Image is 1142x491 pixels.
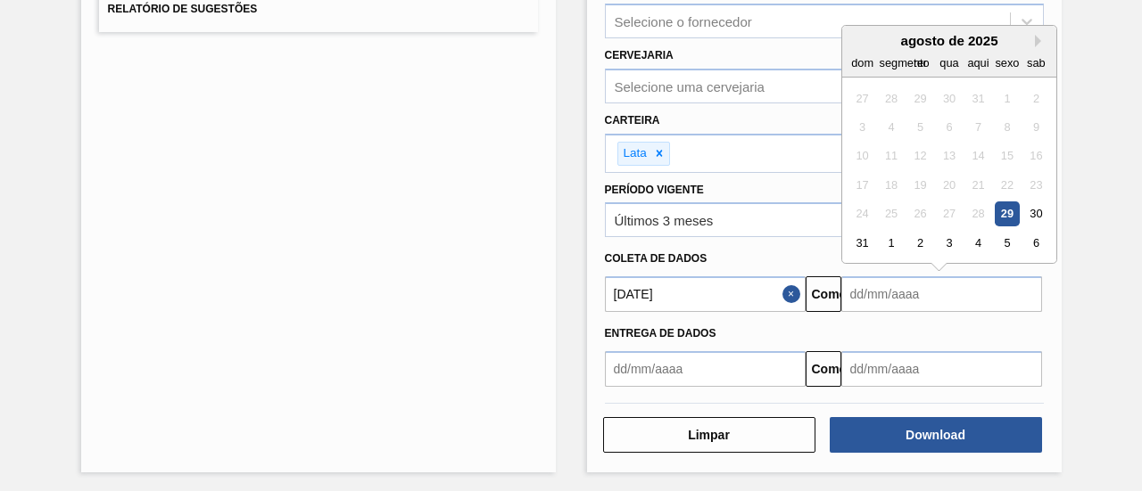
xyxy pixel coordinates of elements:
button: Comeu [806,351,841,387]
font: 16 [1030,150,1042,163]
font: ter [914,56,927,70]
font: 6 [946,120,952,134]
font: 20 [942,178,955,192]
div: Não disponível sexta-feira, 22 de agosto de 2025 [995,173,1019,197]
font: Período Vigente [605,184,704,196]
font: 22 [1000,178,1013,192]
font: 30 [942,92,955,105]
div: mês 2025-08 [848,84,1050,258]
div: Não disponível sábado, 23 de agosto de 2025 [1023,173,1047,197]
font: 24 [856,208,868,221]
font: 8 [1004,120,1010,134]
font: Comeu [812,287,854,301]
div: Escolha quarta-feira, 3 de setembro de 2025 [937,231,961,255]
div: Escolha terça-feira, 2 de setembro de 2025 [907,231,931,255]
div: Não disponível segunda-feira, 18 de agosto de 2025 [879,173,903,197]
font: 2 [917,236,923,250]
font: aqui [967,56,989,70]
div: Não disponível segunda-feira, 4 de agosto de 2025 [879,115,903,139]
input: dd/mm/aaaa [605,276,806,312]
font: 15 [1000,150,1013,163]
div: Não disponível domingo, 3 de agosto de 2025 [850,115,874,139]
font: Cervejaria [605,49,674,61]
div: Não disponível sexta-feira, 15 de agosto de 2025 [995,144,1019,168]
font: segmento [879,56,929,70]
font: sab [1027,56,1046,70]
div: Escolha segunda-feira, 1 de setembro de 2025 [879,231,903,255]
font: 11 [884,150,897,163]
font: Coleta de dados [605,252,708,265]
font: 19 [914,178,926,192]
div: Não disponível sábado, 2 de agosto de 2025 [1023,86,1047,110]
div: Não disponível sábado, 16 de agosto de 2025 [1023,144,1047,168]
div: Não disponível terça-feira, 5 de agosto de 2025 [907,115,931,139]
div: Não disponível quinta-feira, 28 de agosto de 2025 [965,202,989,226]
font: 23 [1030,178,1042,192]
font: 27 [856,92,868,105]
font: agosto de 2025 [900,33,997,48]
button: Fechar [782,276,806,312]
font: Selecione uma cervejaria [615,78,765,94]
div: Não disponível sábado, 9 de agosto de 2025 [1023,115,1047,139]
font: dom [851,56,873,70]
input: dd/mm/aaaa [605,351,806,387]
div: Escolha quinta-feira, 4 de setembro de 2025 [965,231,989,255]
div: Não disponível terça-feira, 29 de julho de 2025 [907,86,931,110]
font: 29 [1000,208,1013,221]
div: Não disponível quarta-feira, 20 de agosto de 2025 [937,173,961,197]
font: 28 [884,92,897,105]
font: Lata [624,146,647,160]
font: 7 [974,120,981,134]
div: Escolha sexta-feira, 29 de agosto de 2025 [995,202,1019,226]
font: 30 [1030,208,1042,221]
font: sexo [995,56,1019,70]
font: 9 [1032,120,1039,134]
div: Não disponível domingo, 10 de agosto de 2025 [850,144,874,168]
div: Escolha domingo, 31 de agosto de 2025 [850,231,874,255]
font: 26 [914,208,926,221]
font: Últimos 3 meses [615,213,714,228]
font: 25 [884,208,897,221]
font: 4 [974,236,981,250]
div: Não disponível quarta-feira, 30 de julho de 2025 [937,86,961,110]
div: Não disponível quarta-feira, 6 de agosto de 2025 [937,115,961,139]
font: 6 [1032,236,1039,250]
div: Não disponível terça-feira, 26 de agosto de 2025 [907,202,931,226]
button: Limpar [603,417,815,453]
div: Não disponível terça-feira, 12 de agosto de 2025 [907,144,931,168]
div: Não disponível domingo, 24 de agosto de 2025 [850,202,874,226]
font: 21 [972,178,984,192]
div: Não disponível sexta-feira, 8 de agosto de 2025 [995,115,1019,139]
font: 17 [856,178,868,192]
font: 31 [972,92,984,105]
div: Não disponível segunda-feira, 25 de agosto de 2025 [879,202,903,226]
font: Carteira [605,114,660,127]
font: 12 [914,150,926,163]
div: Não disponível quinta-feira, 31 de julho de 2025 [965,86,989,110]
font: qua [939,56,958,70]
font: Download [906,428,965,442]
div: Não disponível domingo, 17 de agosto de 2025 [850,173,874,197]
font: Relatório de Sugestões [108,4,258,16]
div: Não disponível quarta-feira, 27 de agosto de 2025 [937,202,961,226]
button: Download [830,417,1042,453]
font: 1 [888,236,894,250]
font: 28 [972,208,984,221]
font: 2 [1032,92,1039,105]
div: Escolha sexta-feira, 5 de setembro de 2025 [995,231,1019,255]
input: dd/mm/aaaa [841,351,1042,387]
font: 18 [884,178,897,192]
button: Próximo mês [1035,35,1047,47]
font: 10 [856,150,868,163]
div: Não disponível sexta-feira, 1 de agosto de 2025 [995,86,1019,110]
div: Não disponível segunda-feira, 28 de julho de 2025 [879,86,903,110]
font: 14 [972,150,984,163]
div: Escolha sábado, 30 de agosto de 2025 [1023,202,1047,226]
div: Escolha sábado, 6 de setembro de 2025 [1023,231,1047,255]
font: 31 [856,236,868,250]
font: Comeu [812,362,854,376]
div: Não disponível quinta-feira, 7 de agosto de 2025 [965,115,989,139]
div: Não disponível segunda-feira, 11 de agosto de 2025 [879,144,903,168]
font: 1 [1004,92,1010,105]
div: Não disponível quinta-feira, 21 de agosto de 2025 [965,173,989,197]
